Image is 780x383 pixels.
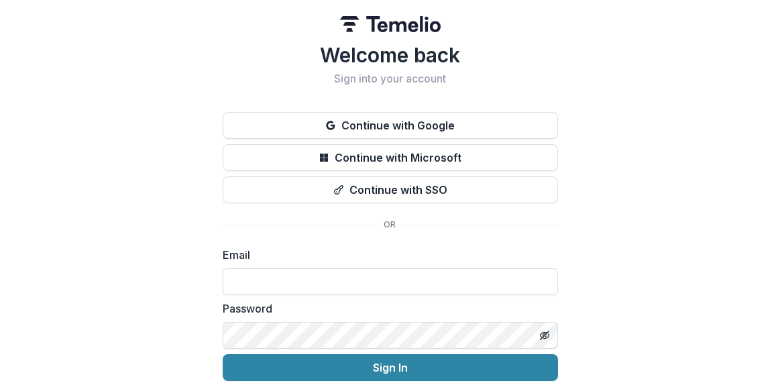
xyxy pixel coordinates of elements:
button: Continue with Google [223,112,558,139]
img: Temelio [340,16,441,32]
button: Continue with Microsoft [223,144,558,171]
label: Email [223,247,550,263]
h2: Sign into your account [223,72,558,85]
h1: Welcome back [223,43,558,67]
button: Continue with SSO [223,176,558,203]
label: Password [223,300,550,317]
button: Toggle password visibility [534,325,555,346]
button: Sign In [223,354,558,381]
